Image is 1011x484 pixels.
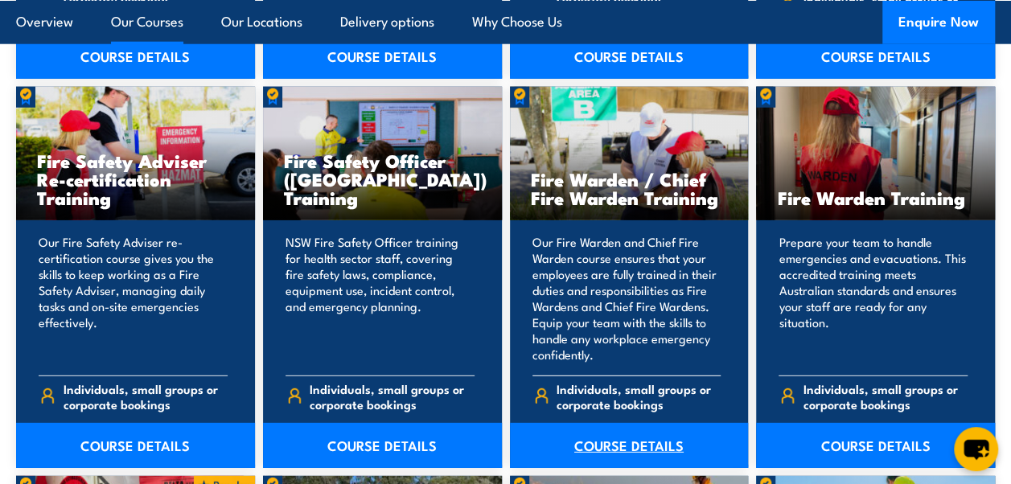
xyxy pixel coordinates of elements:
[263,34,502,79] a: COURSE DETAILS
[532,234,721,363] p: Our Fire Warden and Chief Fire Warden course ensures that your employees are fully trained in the...
[16,34,255,79] a: COURSE DETAILS
[286,234,475,363] p: NSW Fire Safety Officer training for health sector staff, covering fire safety laws, compliance, ...
[263,423,502,468] a: COURSE DETAILS
[16,423,255,468] a: COURSE DETAILS
[39,234,228,363] p: Our Fire Safety Adviser re-certification course gives you the skills to keep working as a Fire Sa...
[37,151,234,207] h3: Fire Safety Adviser Re-certification Training
[531,170,728,207] h3: Fire Warden / Chief Fire Warden Training
[284,151,481,207] h3: Fire Safety Officer ([GEOGRAPHIC_DATA]) Training
[310,381,474,412] span: Individuals, small groups or corporate bookings
[779,234,968,363] p: Prepare your team to handle emergencies and evacuations. This accredited training meets Australia...
[777,188,974,207] h3: Fire Warden Training
[756,34,995,79] a: COURSE DETAILS
[510,423,749,468] a: COURSE DETAILS
[510,34,749,79] a: COURSE DETAILS
[954,427,998,471] button: chat-button
[803,381,968,412] span: Individuals, small groups or corporate bookings
[557,381,721,412] span: Individuals, small groups or corporate bookings
[64,381,228,412] span: Individuals, small groups or corporate bookings
[756,423,995,468] a: COURSE DETAILS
